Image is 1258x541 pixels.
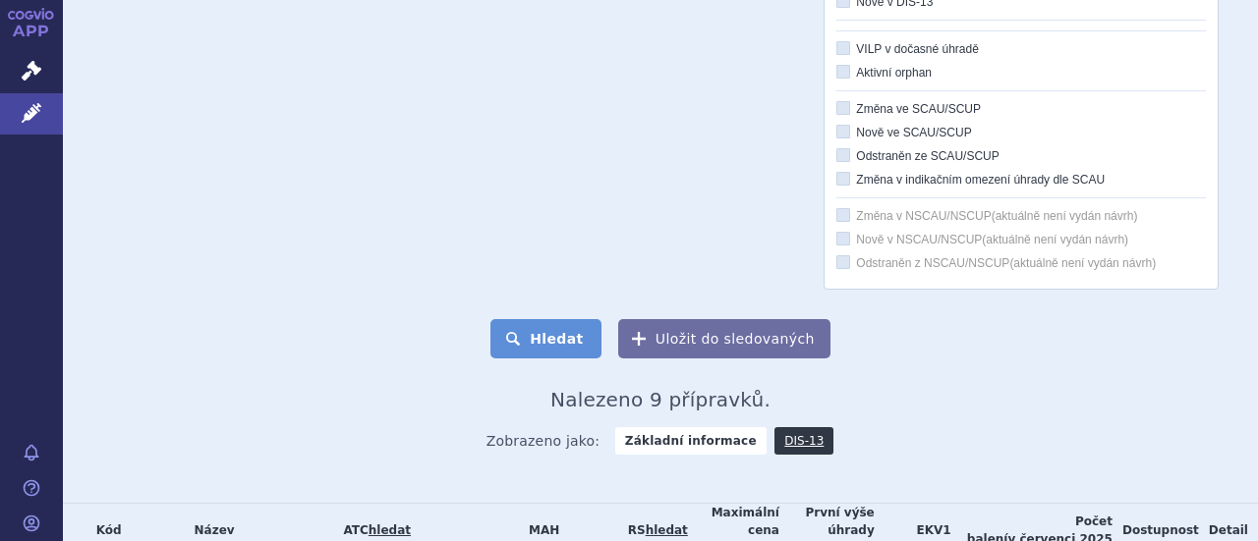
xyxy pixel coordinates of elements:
strong: Základní informace [615,427,767,455]
label: Změna v indikačním omezení úhrady dle SCAU [836,172,1206,188]
span: (aktuálně není vydán návrh) [992,209,1138,223]
span: Zobrazeno jako: [486,427,600,455]
button: Hledat [490,319,601,358]
span: Nalezeno 9 přípravků. [550,388,771,411]
span: (aktuálně není vydán návrh) [1009,256,1156,270]
label: Nově v NSCAU/NSCUP [836,232,1206,247]
label: Odstraněn z NSCAU/NSCUP [836,255,1206,271]
button: Uložit do sledovaných [618,319,830,358]
span: (aktuálně není vydán návrh) [982,233,1128,246]
a: hledat [646,523,688,537]
label: Změna v NSCAU/NSCUP [836,208,1206,224]
label: Nově ve SCAU/SCUP [836,125,1206,140]
label: VILP v dočasné úhradě [836,41,1206,57]
label: Aktivní orphan [836,65,1206,81]
a: hledat [369,523,411,537]
label: Změna ve SCAU/SCUP [836,101,1206,117]
label: Odstraněn ze SCAU/SCUP [836,148,1206,164]
a: DIS-13 [774,427,833,455]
